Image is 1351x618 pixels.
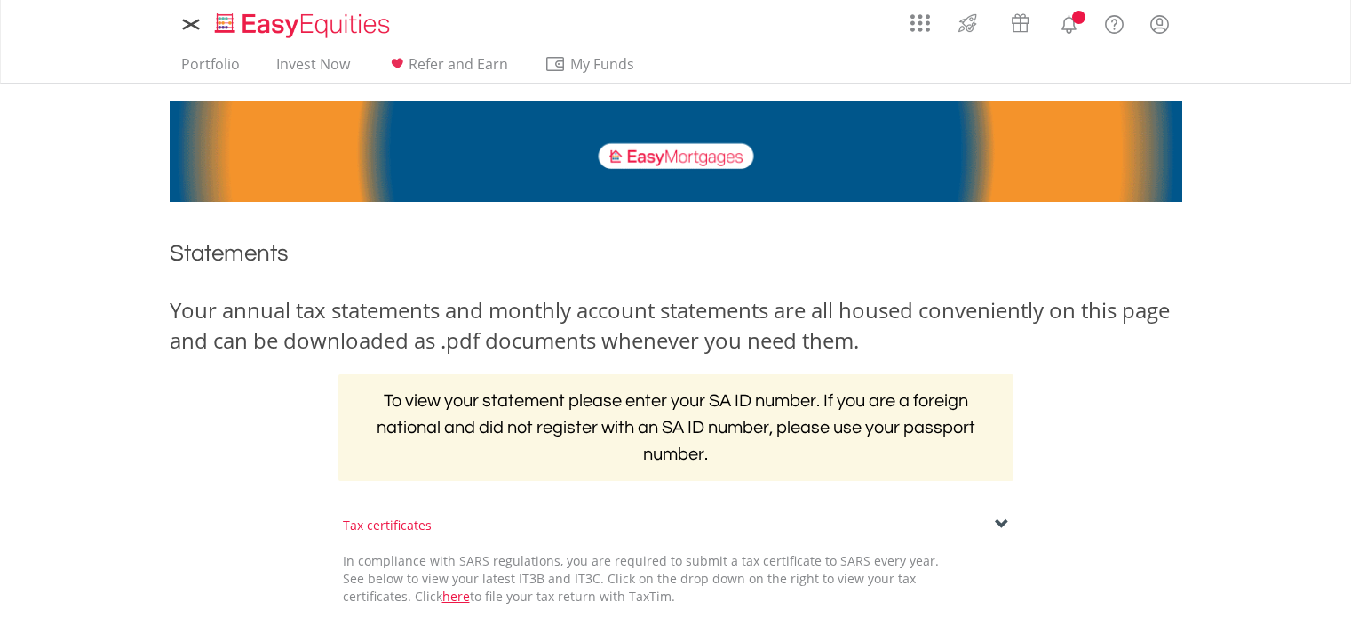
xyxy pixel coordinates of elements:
a: AppsGrid [899,4,942,33]
a: Home page [208,4,397,40]
img: EasyEquities_Logo.png [211,11,397,40]
a: Notifications [1046,4,1092,40]
div: Your annual tax statements and monthly account statements are all housed conveniently on this pag... [170,295,1182,357]
h2: To view your statement please enter your SA ID number. If you are a foreign national and did not ... [338,374,1013,481]
span: Refer and Earn [409,54,508,74]
img: vouchers-v2.svg [1005,9,1035,37]
span: Statements [170,242,289,265]
a: My Profile [1137,4,1182,44]
img: grid-menu-icon.svg [910,13,930,33]
a: Invest Now [269,55,357,83]
a: FAQ's and Support [1092,4,1137,40]
a: Portfolio [174,55,247,83]
a: Vouchers [994,4,1046,37]
a: Refer and Earn [379,55,515,83]
a: here [442,588,470,605]
img: EasyMortage Promotion Banner [170,101,1182,202]
div: Tax certificates [343,517,1009,534]
img: thrive-v2.svg [953,9,982,37]
span: Click to file your tax return with TaxTim. [415,588,675,605]
span: My Funds [544,52,661,76]
span: In compliance with SARS regulations, you are required to submit a tax certificate to SARS every y... [343,552,939,605]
